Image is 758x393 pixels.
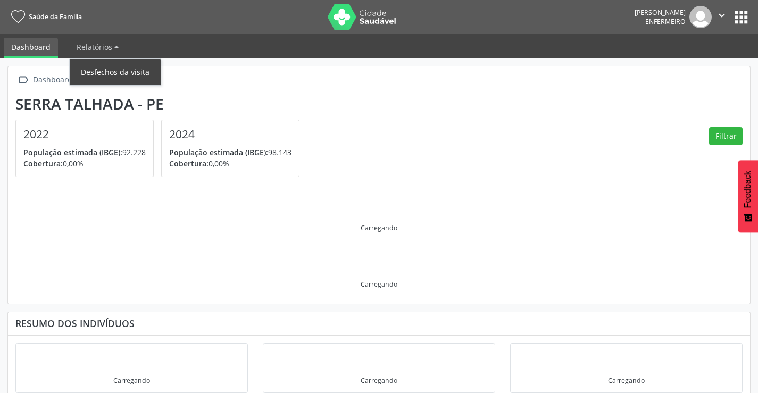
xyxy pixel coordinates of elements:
h4: 2024 [169,128,291,141]
div: Serra Talhada - PE [15,95,307,113]
i:  [15,72,31,88]
a: Desfechos da visita [70,63,161,81]
a: Relatórios [69,38,126,56]
button:  [712,6,732,28]
ul: Relatórios [69,58,161,86]
span: Saúde da Família [29,12,82,21]
span: Enfermeiro [645,17,686,26]
button: Feedback - Mostrar pesquisa [738,160,758,232]
a:  Dashboard [15,72,74,88]
i:  [716,10,728,21]
p: 0,00% [169,158,291,169]
a: Saúde da Família [7,8,82,26]
p: 92.228 [23,147,146,158]
h4: 2022 [23,128,146,141]
button: Filtrar [709,127,743,145]
div: Carregando [361,376,397,385]
div: Carregando [361,280,397,289]
span: População estimada (IBGE): [23,147,122,157]
span: Relatórios [77,42,112,52]
button: apps [732,8,751,27]
img: img [689,6,712,28]
div: [PERSON_NAME] [635,8,686,17]
div: Carregando [113,376,150,385]
span: População estimada (IBGE): [169,147,268,157]
a: Dashboard [4,38,58,58]
span: Cobertura: [23,158,63,169]
div: Carregando [361,223,397,232]
span: Cobertura: [169,158,209,169]
div: Dashboard [31,72,74,88]
div: Carregando [608,376,645,385]
span: Feedback [743,171,753,208]
p: 98.143 [169,147,291,158]
div: Resumo dos indivíduos [15,317,743,329]
p: 0,00% [23,158,146,169]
